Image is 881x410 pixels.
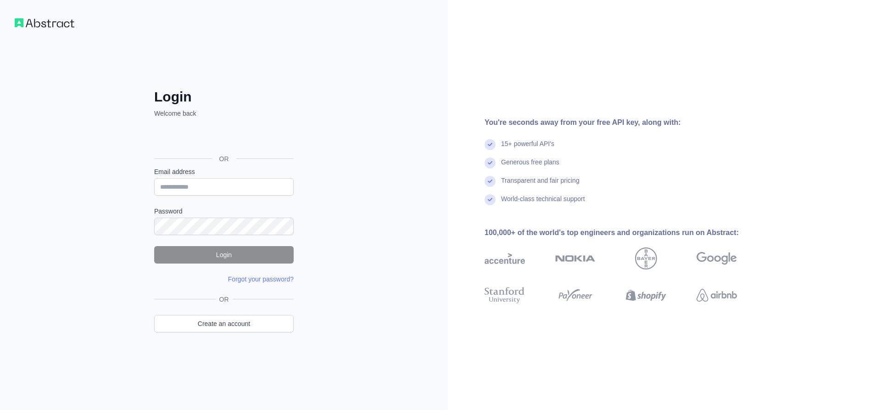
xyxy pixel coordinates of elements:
[485,117,766,128] div: You're seconds away from your free API key, along with:
[485,194,496,205] img: check mark
[501,139,554,157] div: 15+ powerful API's
[485,139,496,150] img: check mark
[555,285,596,305] img: payoneer
[154,246,294,264] button: Login
[485,157,496,168] img: check mark
[485,176,496,187] img: check mark
[697,247,737,270] img: google
[501,176,580,194] div: Transparent and fair pricing
[150,128,296,148] iframe: Botão "Fazer login com o Google"
[485,227,766,238] div: 100,000+ of the world's top engineers and organizations run on Abstract:
[154,109,294,118] p: Welcome back
[154,167,294,176] label: Email address
[154,89,294,105] h2: Login
[154,207,294,216] label: Password
[485,247,525,270] img: accenture
[501,157,559,176] div: Generous free plans
[697,285,737,305] img: airbnb
[212,154,236,163] span: OR
[216,295,233,304] span: OR
[555,247,596,270] img: nokia
[15,18,74,28] img: Workflow
[228,275,294,283] a: Forgot your password?
[485,285,525,305] img: stanford university
[635,247,657,270] img: bayer
[626,285,666,305] img: shopify
[154,315,294,332] a: Create an account
[501,194,585,213] div: World-class technical support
